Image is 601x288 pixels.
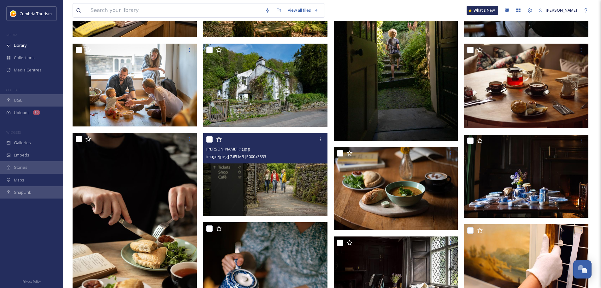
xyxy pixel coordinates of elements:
img: Wordsworth Grasmere (1).jpg [203,133,327,216]
span: Galleries [14,140,31,146]
img: Wordsworth Grasmere (3).JPG [334,147,458,230]
span: Cumbria Tourism [20,11,52,16]
div: 10 [33,110,40,115]
span: Maps [14,177,24,183]
span: Privacy Policy [22,279,41,284]
span: SnapLink [14,189,31,195]
span: image/jpeg | 7.65 MB | 5000 x 3333 [206,154,266,159]
a: [PERSON_NAME] [535,4,580,16]
span: UGC [14,97,22,103]
img: Wordsworth Grasmere (2).jpg [203,44,327,127]
span: Collections [14,55,35,61]
input: Search your library [87,3,262,17]
img: Wordsworth Grasmere (3).jpg [73,43,197,126]
img: images.jpg [10,10,16,17]
a: View all files [285,4,321,16]
span: Uploads [14,110,30,116]
img: Wordsworth Grasmere (2).JPG [464,44,588,128]
a: What's New [467,6,498,15]
button: Open Chat [573,260,592,279]
span: WIDGETS [6,130,21,135]
span: Library [14,42,27,48]
span: Embeds [14,152,29,158]
span: MEDIA [6,33,17,37]
span: Media Centres [14,67,42,73]
img: Wordsworth Grasmere (Exclusive Experiences) (5).JPG [464,135,588,218]
span: [PERSON_NAME] (1).jpg [206,146,250,152]
span: Stories [14,164,27,170]
span: [PERSON_NAME] [546,7,577,13]
span: COLLECT [6,88,20,92]
a: Privacy Policy [22,277,41,285]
